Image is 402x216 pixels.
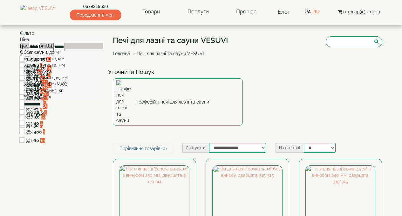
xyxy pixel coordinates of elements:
[20,68,104,75] div: Наявність скла
[182,143,209,153] label: Сортувати:
[214,167,220,173] img: gift
[44,101,46,106] span: 5
[116,80,132,124] img: Професійні печі для лазні та сауни
[20,49,104,55] div: Обсяг сауни, до м³
[20,81,104,87] div: Потужність, кВт (MAX)
[43,129,45,134] span: 1
[20,75,104,81] div: Діаметр димоходу, мм
[131,50,204,57] li: Печі для лазні та сауни VESUVI
[40,121,43,126] span: 4
[136,4,167,19] a: Товари
[33,137,39,144] label: 60
[304,9,311,14] a: UA
[113,78,243,126] a: Професійні печі для лазні та сауни Професійні печі для лазні та сауни
[40,138,45,143] span: 10
[336,8,382,15] button: 0 товар(ів) - 0грн
[113,143,174,154] a: Порівняння товарів (0)
[20,30,104,36] div: Фільтр
[25,138,32,143] span: 391
[20,94,104,100] div: Об'єм топки, л
[181,4,215,19] a: Послуги
[113,51,130,56] a: Головна
[70,10,121,20] span: Передзвоніть мені
[34,129,42,135] label: 400
[20,87,104,94] div: Рек. вага каміння, кг.
[113,36,228,45] h1: Печі для лазні та сауни VESUVI
[20,55,104,62] div: Товщини металів, мм
[70,3,121,10] a: 0679219530
[343,9,380,14] span: 0 товар(ів) - 0грн
[20,5,55,18] img: Завод VESUVI
[25,121,32,126] span: 393
[20,62,104,68] div: Довжина тунелю, мм
[278,9,290,15] a: Блог
[34,109,43,116] label: 26.5
[20,43,104,49] div: Параметри ПДЛ
[25,129,32,134] span: 383
[20,36,104,43] div: Ціна
[34,120,39,126] label: 40
[108,69,387,75] h4: Уточнити Пошук
[44,110,47,115] span: 5
[276,143,304,153] label: На сторінці:
[25,110,33,115] span: 389
[230,4,263,19] a: Про нас
[313,9,320,14] a: RU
